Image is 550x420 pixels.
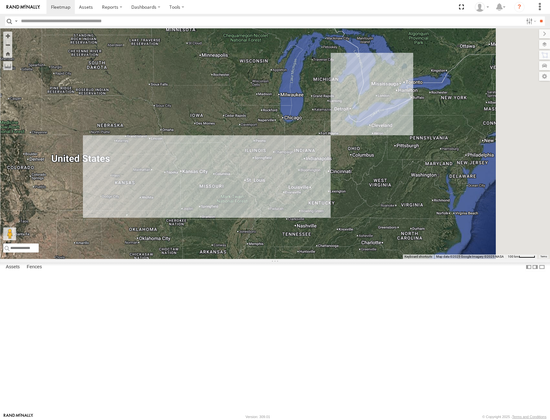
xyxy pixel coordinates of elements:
[514,2,525,12] i: ?
[6,5,40,9] img: rand-logo.svg
[436,255,504,258] span: Map data ©2025 Google Imagery ©2025 NASA
[3,32,12,40] button: Zoom in
[482,415,546,419] div: © Copyright 2025 -
[245,415,270,419] div: Version: 309.01
[473,2,491,12] div: Miky Transport
[506,254,537,259] button: Map Scale: 100 km per 47 pixels
[14,16,19,26] label: Search Query
[508,255,519,258] span: 100 km
[3,227,16,240] button: Drag Pegman onto the map to open Street View
[525,262,532,272] label: Dock Summary Table to the Left
[540,255,547,258] a: Terms (opens in new tab)
[24,262,45,272] label: Fences
[3,61,12,70] label: Measure
[524,16,537,26] label: Search Filter Options
[3,49,12,58] button: Zoom Home
[405,254,432,259] button: Keyboard shortcuts
[539,262,545,272] label: Hide Summary Table
[3,262,23,272] label: Assets
[539,72,550,81] label: Map Settings
[4,414,33,420] a: Visit our Website
[3,40,12,49] button: Zoom out
[512,415,546,419] a: Terms and Conditions
[532,262,538,272] label: Dock Summary Table to the Right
